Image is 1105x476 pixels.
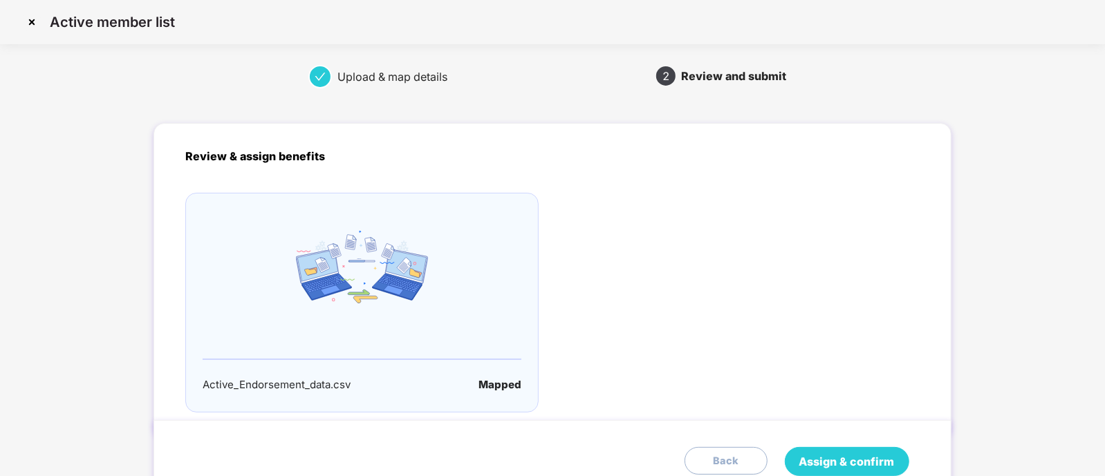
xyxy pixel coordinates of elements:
[685,447,768,475] button: Back
[681,65,786,87] div: Review and submit
[785,447,909,476] button: Assign & confirm
[315,71,326,82] span: check
[21,11,43,33] img: svg+xml;base64,PHN2ZyBpZD0iQ3Jvc3MtMzJ4MzIiIHhtbG5zPSJodHRwOi8vd3d3LnczLm9yZy8yMDAwL3N2ZyIgd2lkdG...
[296,231,428,303] img: email_icon
[479,377,521,393] div: Mapped
[185,148,919,165] p: Review & assign benefits
[713,453,739,469] span: Back
[50,14,175,30] p: Active member list
[662,70,669,82] span: 2
[799,453,895,470] span: Assign & confirm
[337,66,458,88] div: Upload & map details
[203,377,351,393] div: Active_Endorsement_data.csv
